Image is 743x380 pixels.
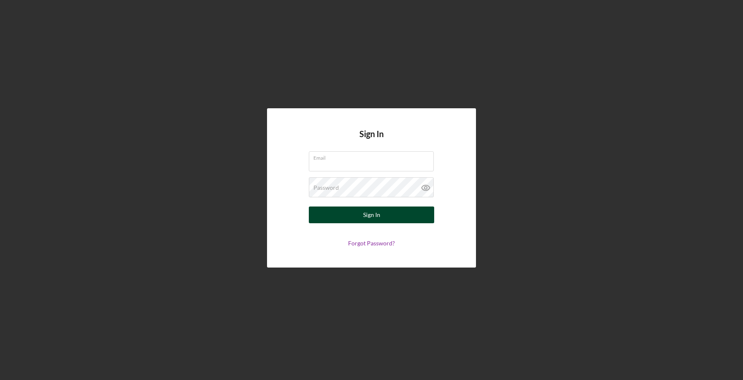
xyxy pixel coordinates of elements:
label: Password [313,184,339,191]
div: Sign In [363,207,380,223]
button: Sign In [309,207,434,223]
label: Email [313,152,434,161]
a: Forgot Password? [348,240,395,247]
h4: Sign In [359,129,384,151]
